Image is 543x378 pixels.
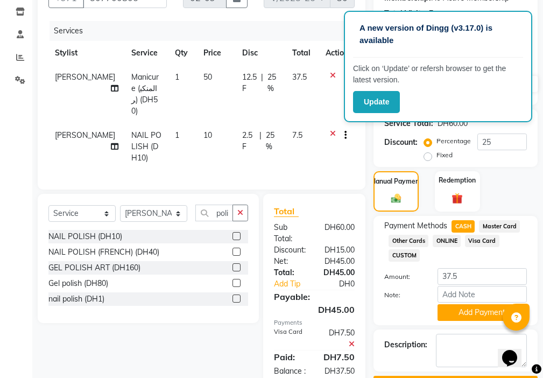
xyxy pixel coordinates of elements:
span: | [259,130,262,152]
span: Other Cards [389,235,428,247]
th: Total [286,41,319,65]
div: DH45.00 [314,256,363,267]
span: Manicure (المنكير) (DH50) [131,72,159,116]
div: Services [50,21,363,41]
a: Add Tip [266,278,322,290]
th: Service [125,41,168,65]
label: Fixed [436,150,453,160]
th: Qty [168,41,197,65]
span: 7.5 [292,130,302,140]
div: Gel polish (DH80) [48,278,108,289]
span: 12.5 F [242,72,257,94]
span: 10 [203,130,212,140]
span: Payment Methods [384,220,447,232]
div: DH7.50 [314,351,363,363]
div: Discount: [266,244,314,256]
div: Discount: [384,137,418,148]
label: Percentage [436,136,471,146]
div: GEL POLISH ART (DH160) [48,262,140,274]
span: [PERSON_NAME] [55,130,115,140]
div: DH60.00 [314,222,363,244]
div: DH7.50 [314,327,363,350]
input: Search or Scan [195,205,233,221]
div: Visa Card [266,327,314,350]
th: Disc [236,41,286,65]
img: _gift.svg [448,192,466,205]
span: | [261,72,263,94]
span: 37.5 [292,72,307,82]
span: 1 [175,130,179,140]
div: Payments [274,318,355,327]
p: A new version of Dingg (v3.17.0) is available [359,22,517,46]
div: DH15.00 [314,244,363,256]
div: Description: [384,339,427,351]
th: Action [319,41,355,65]
p: Click on ‘Update’ or refersh browser to get the latest version. [353,63,523,86]
input: Amount [438,268,527,285]
div: DH0 [322,278,363,290]
span: 50 [203,72,212,82]
iframe: chat widget [498,335,532,367]
div: Net: [266,256,314,267]
div: Sub Total: [266,222,314,244]
span: 25 % [266,130,279,152]
div: DH37.50 [314,366,363,377]
span: ONLINE [433,235,461,247]
th: Stylist [48,41,125,65]
div: Balance : [266,366,314,377]
span: CASH [452,220,475,233]
button: Add Payment [438,304,527,321]
th: Price [197,41,235,65]
button: Update [353,91,400,113]
label: Redemption [439,176,476,185]
div: Total Visits: [384,8,427,19]
img: _cash.svg [388,193,404,204]
div: Paid: [266,351,314,363]
span: 2.5 F [242,130,255,152]
span: 25 % [267,72,279,94]
div: DH60.00 [438,118,468,129]
label: Amount: [376,272,429,282]
input: Add Note [438,286,527,303]
div: DH45.00 [314,267,363,278]
div: Service Total: [384,118,433,129]
div: NAIL POLISH (FRENCH) (DH40) [48,247,159,258]
span: Master Card [479,220,520,233]
div: DH45.00 [266,303,363,316]
div: Total: [266,267,314,278]
span: Visa Card [465,235,499,247]
label: Note: [376,290,429,300]
span: Total [274,206,299,217]
span: CUSTOM [389,249,420,262]
span: [PERSON_NAME] [55,72,115,82]
div: NAIL POLISH (DH10) [48,231,122,242]
div: nail polish (DH1) [48,293,104,305]
span: 1 [175,72,179,82]
div: 7 [429,8,433,19]
div: Payable: [266,290,363,303]
label: Manual Payment [370,177,422,186]
span: NAIL POLISH (DH10) [131,130,161,163]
